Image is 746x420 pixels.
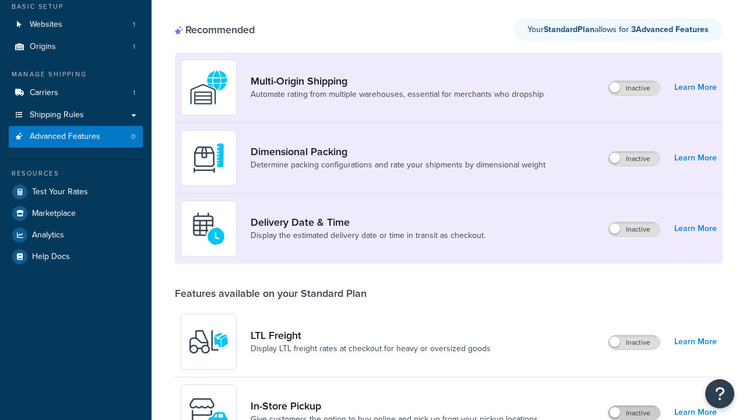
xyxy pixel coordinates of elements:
[9,225,143,246] a: Analytics
[9,14,143,36] li: Websites
[9,169,143,178] div: Resources
[30,42,56,52] span: Origins
[30,110,84,120] span: Shipping Rules
[9,126,143,148] a: Advanced Features0
[9,181,143,202] a: Test Your Rates
[527,23,631,36] span: Your allows for
[188,321,229,362] img: y79ZsPf0fXUFUhFXDzUgf+ktZg5F2+ohG75+v3d2s1D9TjoU8PiyCIluIjV41seZevKCRuEjTPPOKHJsQcmKCXGdfprl3L4q7...
[9,2,143,12] div: Basic Setup
[9,14,143,36] a: Websites1
[251,75,544,87] a: Multi-Origin Shipping
[544,23,594,36] strong: Standard Plan
[251,159,546,171] a: Determine packing configurations and rate your shipments by dimensional weight
[32,187,88,197] span: Test Your Rates
[175,23,255,36] div: Recommended
[705,379,734,408] button: Open Resource Center
[251,230,485,242] a: Display the estimated delivery date or time in transit as checkout.
[133,88,135,98] span: 1
[674,220,717,237] a: Learn More
[9,36,143,58] li: Origins
[608,81,660,95] label: Inactive
[175,287,367,300] div: Features available on your Standard Plan
[188,208,229,249] img: gfkeb5ejjkALwAAAABJRU5ErkJggg==
[608,406,660,420] label: Inactive
[9,104,143,126] a: Shipping Rules
[608,152,660,166] label: Inactive
[9,126,143,148] li: Advanced Features
[251,89,544,100] a: Automate rating from multiple warehouses, essential for merchants who dropship
[608,335,660,349] label: Inactive
[9,69,143,79] div: Manage Shipping
[251,216,485,229] a: Delivery Date & Time
[9,82,143,104] a: Carriers1
[608,222,660,236] label: Inactive
[251,400,538,412] a: In-Store Pickup
[32,230,64,240] span: Analytics
[133,42,135,52] span: 1
[32,209,76,219] span: Marketplace
[251,329,491,342] a: LTL Freight
[9,203,143,224] a: Marketplace
[9,36,143,58] a: Origins1
[30,88,58,98] span: Carriers
[251,343,491,355] a: Display LTL freight rates at checkout for heavy or oversized goods
[30,132,100,142] span: Advanced Features
[674,150,717,166] a: Learn More
[631,23,709,36] strong: 3 Advanced Feature s
[9,246,143,267] a: Help Docs
[9,82,143,104] li: Carriers
[674,79,717,96] a: Learn More
[251,145,546,158] a: Dimensional Packing
[32,252,70,262] span: Help Docs
[131,132,135,142] span: 0
[188,138,229,178] img: DTVBYsAAAAAASUVORK5CYII=
[30,20,62,30] span: Websites
[188,67,229,108] img: WatD5o0RtDAAAAAElFTkSuQmCC
[674,334,717,350] a: Learn More
[133,20,135,30] span: 1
